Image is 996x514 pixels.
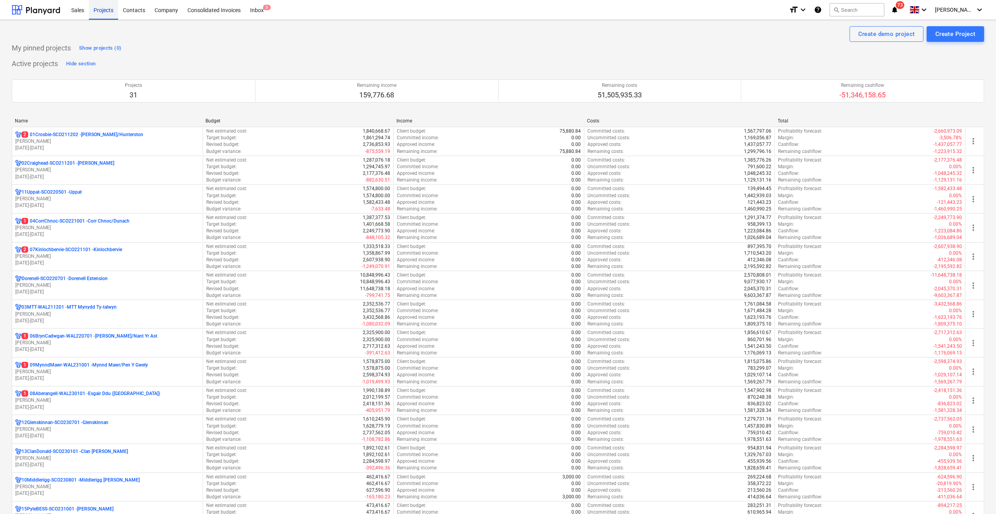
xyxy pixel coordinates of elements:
span: more_vert [969,137,978,146]
div: 12Glenskinnan-SCO230701 -Glenskinnan[PERSON_NAME][DATE]-[DATE] [15,419,200,439]
p: -11,648,738.18 [931,272,962,279]
p: 1,567,797.06 [744,128,771,135]
p: 31 [125,90,142,100]
p: Net estimated cost : [206,243,247,250]
p: 75,880.84 [560,128,581,135]
div: Project has multi currencies enabled [15,477,22,483]
p: 1,437,057.77 [744,141,771,148]
p: Uncommitted costs : [587,279,630,285]
p: [PERSON_NAME] [15,455,200,462]
div: 207Kinlochbervie-SCO221101 -Kinlochbervie[PERSON_NAME][DATE]-[DATE] [15,246,200,266]
p: 1,358,867.99 [363,250,390,257]
p: Profitability forecast : [778,272,822,279]
p: [PERSON_NAME] [15,368,200,375]
p: 01Crosbie-SCO211202 - [PERSON_NAME]/Hunterston [22,131,143,138]
p: 1,333,518.33 [363,243,390,250]
p: Approved income : [397,228,435,234]
p: 06BrynCadwgan-WAL220701 - [PERSON_NAME]/Nant Yr Ast [22,333,157,340]
div: Budget [205,118,390,124]
span: more_vert [969,281,978,290]
div: 108Aberangell-WAL230101 -Esgair Ddu ([GEOGRAPHIC_DATA])[PERSON_NAME][DATE]-[DATE] [15,390,200,410]
p: 2,570,808.01 [744,272,771,279]
p: 0.00 [571,199,581,206]
div: Project has multi currencies enabled [15,275,22,282]
p: 0.00 [571,157,581,164]
p: Remaining income : [397,234,438,241]
p: 0.00 [571,185,581,192]
p: Approved income : [397,170,435,177]
p: Remaining costs [598,82,642,89]
p: 03MTT-WAL211201 - MTT Mynydd Ty-talwyn [22,304,117,311]
p: Budget variance : [206,148,241,155]
button: Search [830,3,884,16]
div: Project has multi currencies enabled [15,448,22,455]
p: 10,848,996.43 [360,272,390,279]
span: more_vert [969,223,978,232]
p: Remaining costs : [587,263,624,270]
p: Approved costs : [587,199,621,206]
p: Remaining costs : [587,148,624,155]
p: [PERSON_NAME] [15,225,200,231]
p: 0.00 [571,141,581,148]
div: Hide section [66,59,95,68]
p: Remaining cashflow : [778,234,822,241]
p: [DATE] - [DATE] [15,231,200,238]
p: -848,105.32 [365,234,390,241]
i: keyboard_arrow_down [798,5,808,14]
p: -7,633.48 [371,206,390,212]
div: 02Craighead-SCO211201 -[PERSON_NAME][PERSON_NAME][DATE]-[DATE] [15,160,200,180]
p: Approved income : [397,257,435,263]
p: 10,848,996.43 [360,279,390,285]
p: [DATE] - [DATE] [15,346,200,353]
p: 15PyleBESS-SCO231001 - [PERSON_NAME] [22,506,113,512]
p: Revised budget : [206,228,240,234]
p: Remaining income : [397,148,438,155]
p: -1,460,990.25 [933,206,962,212]
p: Revised budget : [206,257,240,263]
p: 1,026,689.04 [744,234,771,241]
p: Target budget : [206,135,237,141]
p: 1,387,377.53 [363,214,390,221]
p: 1,710,543.20 [744,250,771,257]
p: 0.00 [571,279,581,285]
p: Net estimated cost : [206,185,247,192]
p: 1,401,668.58 [363,221,390,228]
div: 109MynndMawr-WAL231001 -Mynnd Mawr/Pen Y Gwely[PERSON_NAME][DATE]-[DATE] [15,362,200,382]
div: Project has multi currencies enabled [15,304,22,311]
p: [DATE] - [DATE] [15,433,200,439]
p: 0.00 [571,170,581,177]
p: 12Glenskinnan-SCO230701 - Glenskinnan [22,419,108,426]
p: Remaining cashflow : [778,177,822,183]
p: 0.00% [949,192,962,199]
span: more_vert [969,453,978,463]
p: 2,249,773.90 [363,228,390,234]
div: Create demo project [858,29,915,39]
p: 1,294,745.97 [363,164,390,170]
p: 0.00 [571,177,581,183]
p: 1,460,990.25 [744,206,771,212]
button: Create Project [927,26,984,42]
p: -3,506.78% [939,135,962,141]
p: 0.00 [571,228,581,234]
div: Dorenell-SCO220701 -Dorenell Extension[PERSON_NAME][DATE]-[DATE] [15,275,200,295]
div: Total [778,118,962,124]
span: more_vert [969,252,978,261]
p: 1,299,796.16 [744,148,771,155]
span: more_vert [969,338,978,348]
p: 0.00 [571,243,581,250]
p: 1,574,800.00 [363,185,390,192]
p: 121,443.23 [747,199,771,206]
p: Uncommitted costs : [587,192,630,199]
p: Remaining costs : [587,177,624,183]
p: -1,223,084.86 [933,228,962,234]
p: Budget variance : [206,206,241,212]
p: -51,346,158.65 [839,90,886,100]
p: Budget variance : [206,177,241,183]
p: 897,395.70 [747,243,771,250]
p: 0.00 [571,257,581,263]
p: Profitability forecast : [778,214,822,221]
p: Target budget : [206,164,237,170]
p: -1,437,057.77 [933,141,962,148]
p: 11Uppat-SCO220501 - Uppat [22,189,82,196]
p: Margin : [778,192,794,199]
